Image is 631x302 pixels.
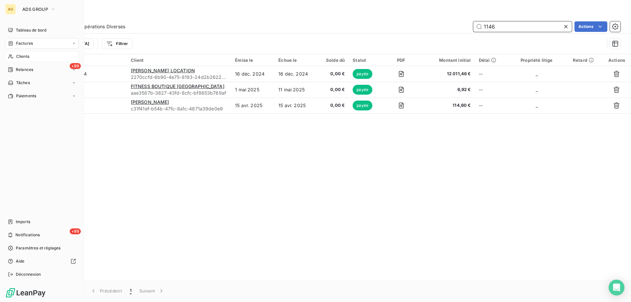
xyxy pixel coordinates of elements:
[81,23,125,30] span: Opérations Diverses
[475,98,504,113] td: --
[130,288,131,294] span: 1
[131,83,224,89] span: FITNESS BOUTIQUE [GEOGRAPHIC_DATA]
[353,101,372,110] span: payée
[235,58,270,63] div: Émise le
[322,71,345,77] span: 0,00 €
[424,102,471,109] span: 114,60 €
[16,245,60,251] span: Paramètres et réglages
[508,58,565,63] div: Propriété litige
[274,98,318,113] td: 15 avr. 2025
[274,82,318,98] td: 11 mai 2025
[15,232,40,238] span: Notifications
[475,66,504,82] td: --
[131,105,227,112] span: c31f41ef-b54b-47fc-8a1c-4871a39de0e9
[322,58,345,63] div: Solde dû
[479,58,501,63] div: Délai
[353,85,372,95] span: payée
[536,87,538,92] span: _
[322,102,345,109] span: 0,00 €
[16,80,30,86] span: Tâches
[70,63,81,69] span: +99
[16,27,46,33] span: Tableau de bord
[131,58,227,63] div: Client
[16,219,30,225] span: Imports
[131,99,169,105] span: [PERSON_NAME]
[102,38,132,49] button: Filtrer
[231,98,274,113] td: 15 avr. 2025
[536,71,538,77] span: _
[274,66,318,82] td: 16 déc. 2024
[126,284,135,298] button: 1
[353,58,379,63] div: Statut
[353,69,372,79] span: payée
[131,68,195,73] span: [PERSON_NAME] LOCATION
[473,21,572,32] input: Rechercher
[536,103,538,108] span: _
[86,284,126,298] button: Précédent
[424,71,471,77] span: 12 011,46 €
[5,256,79,267] a: Aide
[386,58,416,63] div: PDF
[606,58,627,63] div: Actions
[131,90,227,96] span: aae3587b-3827-43fd-8cfc-bf8653b769af
[424,86,471,93] span: 6,92 €
[16,40,33,46] span: Factures
[5,288,46,298] img: Logo LeanPay
[16,54,29,59] span: Clients
[475,82,504,98] td: --
[16,258,25,264] span: Aide
[278,58,314,63] div: Échue le
[16,93,36,99] span: Paiements
[231,66,274,82] td: 16 déc. 2024
[5,4,16,14] div: AG
[609,280,624,295] div: Open Intercom Messenger
[322,86,345,93] span: 0,00 €
[573,58,598,63] div: Retard
[135,284,169,298] button: Suivant
[16,67,33,73] span: Relances
[574,21,607,32] button: Actions
[70,228,81,234] span: +99
[231,82,274,98] td: 1 mai 2025
[131,74,227,81] span: 2270ccfd-6b90-4e75-8193-24d2b26222d6
[22,7,48,12] span: ADS GROUP
[16,271,41,277] span: Déconnexion
[424,58,471,63] div: Montant initial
